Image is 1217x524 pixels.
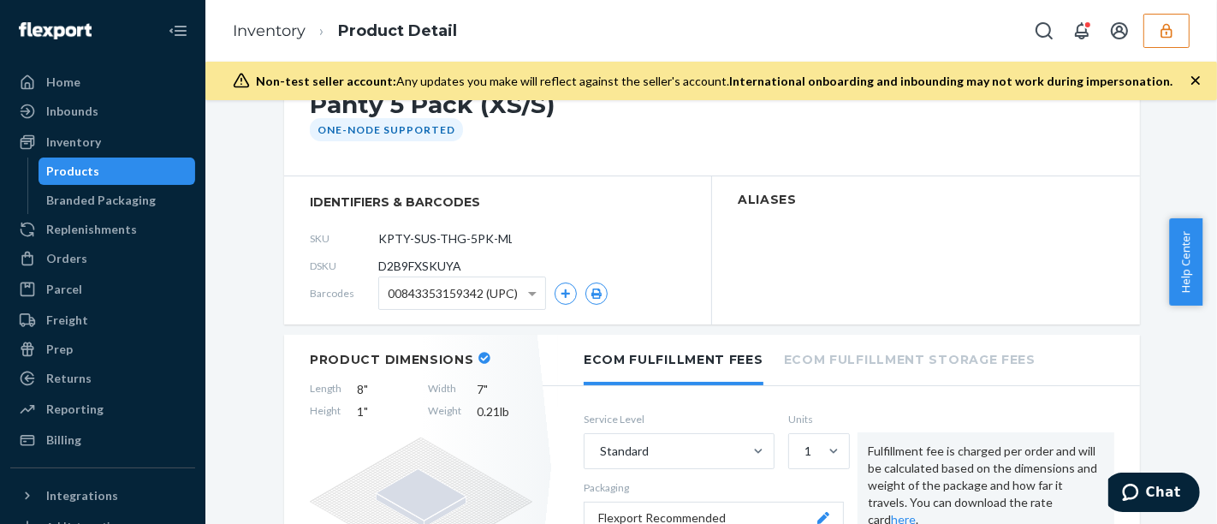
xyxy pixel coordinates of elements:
div: Returns [46,370,92,387]
span: 1 [357,403,413,420]
iframe: Opens a widget where you can chat to one of our agents [1108,473,1200,515]
div: Inventory [46,134,101,151]
button: Integrations [10,482,195,509]
h2: Aliases [738,194,1114,206]
img: Flexport logo [19,22,92,39]
div: Orders [46,250,87,267]
a: Product Detail [338,21,457,40]
div: Standard [600,443,649,460]
a: Returns [10,365,195,392]
div: Parcel [46,281,82,298]
a: Inbounds [10,98,195,125]
input: Standard [598,443,600,460]
li: Ecom Fulfillment Storage Fees [784,335,1036,382]
div: Replenishments [46,221,137,238]
h2: Product Dimensions [310,352,474,367]
div: Home [46,74,80,91]
span: 00843353159342 (UPC) [388,279,518,308]
div: Branded Packaging [47,192,157,209]
input: 1 [803,443,804,460]
div: Products [47,163,100,180]
button: Help Center [1169,218,1202,306]
span: D2B9FXSKUYA [378,258,461,275]
div: One-Node Supported [310,118,463,141]
li: Ecom Fulfillment Fees [584,335,763,385]
span: " [484,382,488,396]
a: Reporting [10,396,195,423]
a: Inventory [10,128,195,156]
span: " [364,404,368,419]
button: Open notifications [1065,14,1099,48]
a: Freight [10,307,195,334]
button: Open Search Box [1027,14,1061,48]
p: Packaging [584,480,844,495]
div: Reporting [46,401,104,418]
a: Prep [10,336,195,363]
div: Prep [46,341,73,358]
span: 7 [477,381,532,398]
span: identifiers & barcodes [310,194,686,211]
label: Service Level [584,412,775,426]
a: Orders [10,245,195,272]
span: " [364,382,368,396]
div: 1 [804,443,811,460]
span: Weight [428,403,461,420]
a: Billing [10,426,195,454]
h1: Kindred Bravely Women's Sustainable Thong Panty 5 Pack (XS/S) [310,65,887,118]
span: Width [428,381,461,398]
span: DSKU [310,259,378,273]
div: Billing [46,432,81,449]
div: Integrations [46,487,118,504]
div: Freight [46,312,88,329]
a: Parcel [10,276,195,303]
span: Height [310,403,341,420]
ol: breadcrumbs [219,6,471,57]
a: Branded Packaging [39,187,196,214]
span: SKU [310,231,378,246]
span: Barcodes [310,286,378,301]
a: Replenishments [10,216,195,243]
div: Inbounds [46,103,98,120]
a: Home [10,68,195,96]
a: Products [39,158,196,185]
button: Open account menu [1102,14,1137,48]
span: Length [310,381,341,398]
a: Inventory [233,21,306,40]
label: Units [788,412,844,426]
button: Close Navigation [161,14,195,48]
div: Any updates you make will reflect against the seller's account. [257,73,1173,90]
span: International onboarding and inbounding may not work during impersonation. [730,74,1173,88]
span: 8 [357,381,413,398]
span: 0.21 lb [477,403,532,420]
span: Non-test seller account: [257,74,397,88]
